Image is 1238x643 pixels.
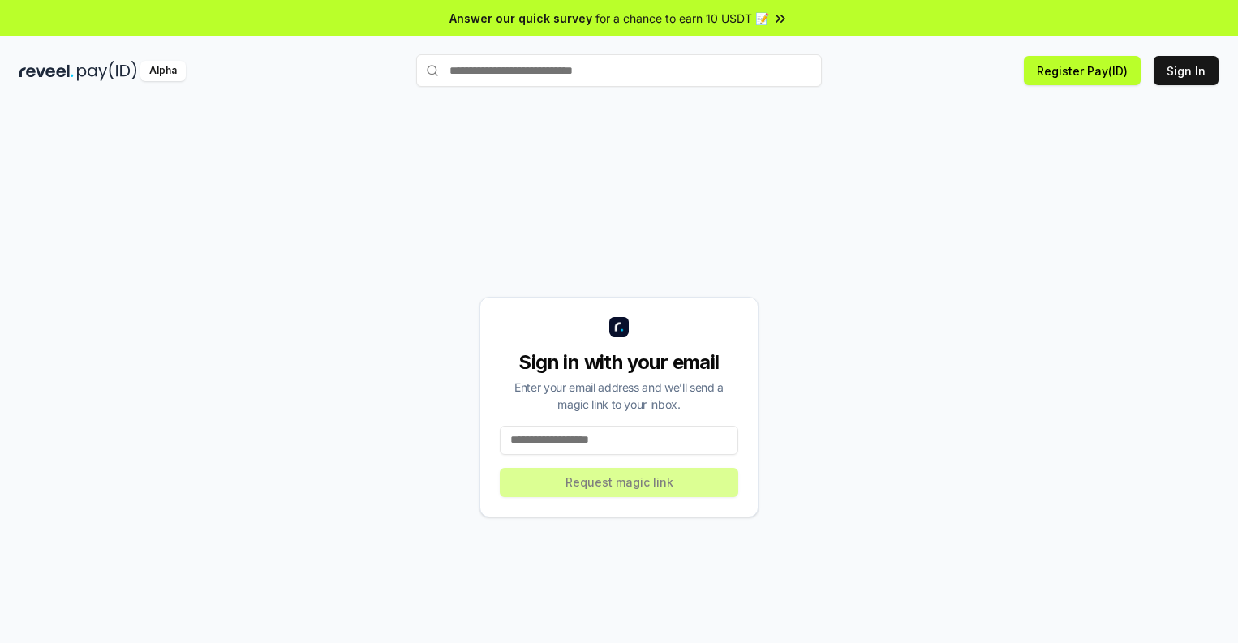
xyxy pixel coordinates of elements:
div: Alpha [140,61,186,81]
img: reveel_dark [19,61,74,81]
span: Answer our quick survey [449,10,592,27]
button: Register Pay(ID) [1024,56,1141,85]
img: pay_id [77,61,137,81]
div: Sign in with your email [500,349,738,375]
img: logo_small [609,317,629,337]
span: for a chance to earn 10 USDT 📝 [595,10,769,27]
button: Sign In [1154,56,1219,85]
div: Enter your email address and we’ll send a magic link to your inbox. [500,379,738,413]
